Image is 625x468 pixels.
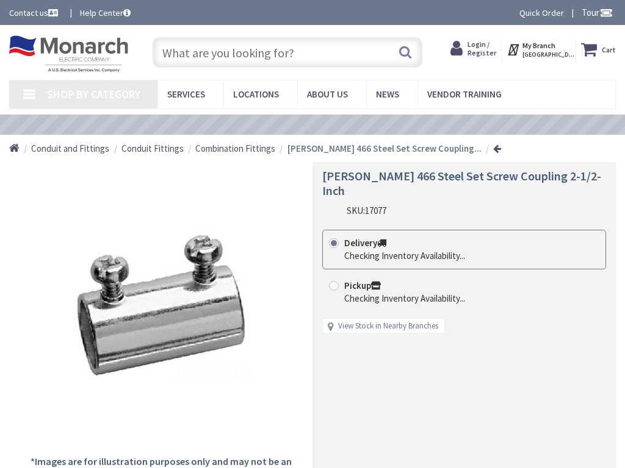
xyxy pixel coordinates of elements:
div: SKU: [347,204,386,217]
div: Checking Inventory Availability... [344,292,465,305]
span: Combination Fittings [195,143,275,154]
img: Monarch Electric Company [9,35,128,73]
span: About Us [307,88,348,100]
a: View Stock in Nearby Branches [338,321,438,332]
span: Services [167,88,205,100]
span: [PERSON_NAME] 466 Steel Set Screw Coupling 2-1/2-Inch [322,168,601,198]
span: Vendor Training [427,88,502,100]
span: [GEOGRAPHIC_DATA], [GEOGRAPHIC_DATA] [522,51,574,58]
a: Conduit Fittings [121,142,184,155]
span: Tour [582,7,613,18]
a: Quick Order [519,7,564,19]
div: My Branch [GEOGRAPHIC_DATA], [GEOGRAPHIC_DATA] [507,38,571,60]
a: VIEW OUR VIDEO TRAINING LIBRARY [214,119,392,130]
strong: My Branch [522,41,555,50]
span: Shop By Category [47,87,140,101]
span: News [376,88,399,100]
a: Help Center [80,7,131,19]
img: Crouse-Hinds 466 Steel Set Screw Coupling 2-1/2-Inch [70,213,253,396]
a: Combination Fittings [195,142,275,155]
span: Conduit Fittings [121,143,184,154]
strong: Pickup [344,280,381,291]
a: Login / Register [450,38,496,59]
span: Login / Register [468,40,496,57]
span: Locations [233,88,279,100]
strong: [PERSON_NAME] 466 Steel Set Screw Coupling... [287,143,482,154]
span: Conduit and Fittings [31,143,109,154]
strong: Cart [602,38,616,60]
div: Checking Inventory Availability... [344,249,465,262]
input: What are you looking for? [153,37,422,68]
a: Conduit and Fittings [31,142,109,155]
span: 17077 [365,205,386,216]
a: Cart [581,38,616,60]
strong: Delivery [344,237,386,249]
